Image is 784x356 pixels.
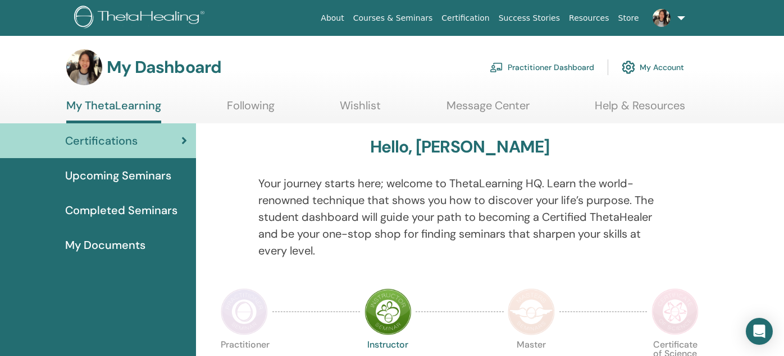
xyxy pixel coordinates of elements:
img: logo.png [74,6,208,31]
a: Wishlist [340,99,381,121]
a: Message Center [446,99,530,121]
img: default.jpg [66,49,102,85]
img: Master [508,288,555,335]
a: Practitioner Dashboard [490,55,594,80]
img: cog.svg [622,58,635,77]
a: Courses & Seminars [349,8,437,29]
span: My Documents [65,237,145,253]
a: Success Stories [494,8,564,29]
div: Open Intercom Messenger [746,318,773,345]
a: My Account [622,55,684,80]
span: Upcoming Seminars [65,167,171,184]
a: About [316,8,348,29]
a: Certification [437,8,494,29]
h3: My Dashboard [107,57,221,77]
img: Instructor [364,288,412,335]
a: Store [614,8,644,29]
img: chalkboard-teacher.svg [490,62,503,72]
img: Practitioner [221,288,268,335]
a: My ThetaLearning [66,99,161,123]
h3: Hello, [PERSON_NAME] [370,137,550,157]
a: Help & Resources [595,99,685,121]
a: Following [227,99,275,121]
p: Your journey starts here; welcome to ThetaLearning HQ. Learn the world-renowned technique that sh... [258,175,661,259]
span: Completed Seminars [65,202,177,219]
img: Certificate of Science [651,288,699,335]
img: default.jpg [653,9,671,27]
a: Resources [564,8,614,29]
span: Certifications [65,132,138,149]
